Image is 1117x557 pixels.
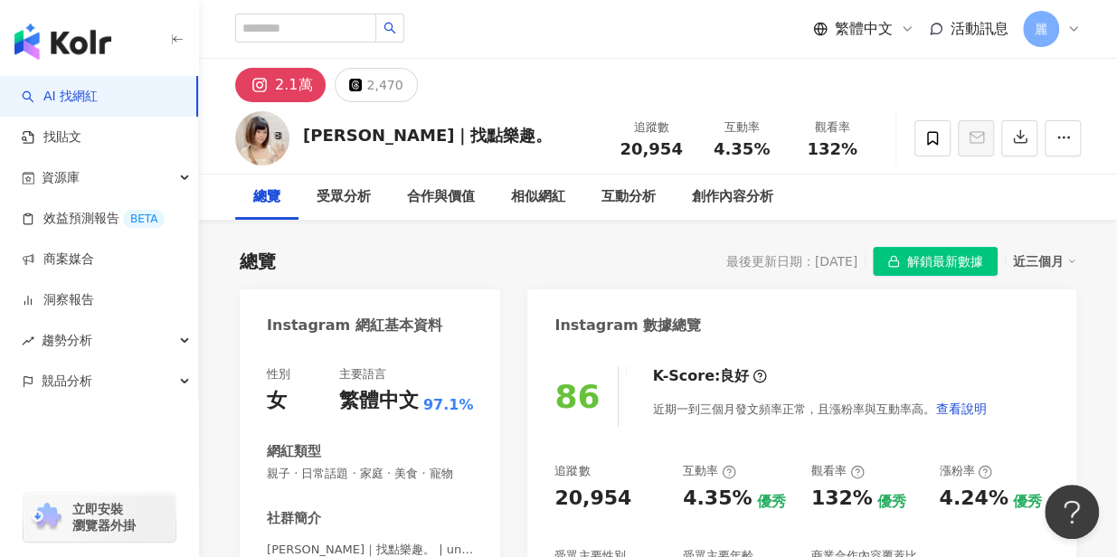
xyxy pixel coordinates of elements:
[24,493,175,542] a: chrome extension立即安裝 瀏覽器外掛
[22,210,165,228] a: 效益預測報告BETA
[267,466,473,482] span: 親子 · 日常話題 · 家庭 · 美食 · 寵物
[235,111,289,165] img: KOL Avatar
[267,316,442,335] div: Instagram 網紅基本資料
[707,118,776,137] div: 互動率
[683,463,736,479] div: 互動率
[652,366,767,386] div: K-Score :
[554,378,600,415] div: 86
[617,118,686,137] div: 追蹤數
[798,118,866,137] div: 觀看率
[22,291,94,309] a: 洞察報告
[29,503,64,532] img: chrome extension
[939,463,992,479] div: 漲粉率
[554,485,631,513] div: 20,954
[42,361,92,401] span: 競品分析
[1013,492,1042,512] div: 優秀
[42,157,80,198] span: 資源庫
[835,19,893,39] span: 繁體中文
[934,391,987,427] button: 查看說明
[877,492,906,512] div: 優秀
[935,401,986,416] span: 查看說明
[807,140,857,158] span: 132%
[339,387,419,415] div: 繁體中文
[652,391,987,427] div: 近期一到三個月發文頻率正常，且漲粉率與互動率高。
[683,485,752,513] div: 4.35%
[873,247,998,276] button: 解鎖最新數據
[235,68,326,102] button: 2.1萬
[726,254,857,269] div: 最後更新日期：[DATE]
[423,395,474,415] span: 97.1%
[720,366,749,386] div: 良好
[22,335,34,347] span: rise
[554,316,701,335] div: Instagram 數據總覽
[267,509,321,528] div: 社群簡介
[335,68,417,102] button: 2,470
[317,186,371,208] div: 受眾分析
[240,249,276,274] div: 總覽
[407,186,475,208] div: 合作與價值
[267,387,287,415] div: 女
[42,320,92,361] span: 趨勢分析
[22,128,81,146] a: 找貼文
[72,501,136,533] span: 立即安裝 瀏覽器外掛
[366,72,402,98] div: 2,470
[907,248,983,277] span: 解鎖最新數據
[554,463,590,479] div: 追蹤數
[714,140,770,158] span: 4.35%
[339,366,386,382] div: 主要語言
[601,186,656,208] div: 互動分析
[939,485,1008,513] div: 4.24%
[383,22,396,34] span: search
[1013,250,1076,273] div: 近三個月
[22,88,98,106] a: searchAI 找網紅
[22,250,94,269] a: 商案媒合
[267,366,290,382] div: 性別
[275,72,312,98] div: 2.1萬
[303,124,552,146] div: [PERSON_NAME]｜找點樂趣。
[951,20,1008,37] span: 活動訊息
[811,485,873,513] div: 132%
[692,186,773,208] div: 創作內容分析
[14,24,111,60] img: logo
[1035,19,1047,39] span: 麗
[620,139,682,158] span: 20,954
[811,463,865,479] div: 觀看率
[267,442,321,461] div: 網紅類型
[511,186,565,208] div: 相似網紅
[756,492,785,512] div: 優秀
[253,186,280,208] div: 總覽
[1045,485,1099,539] iframe: Help Scout Beacon - Open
